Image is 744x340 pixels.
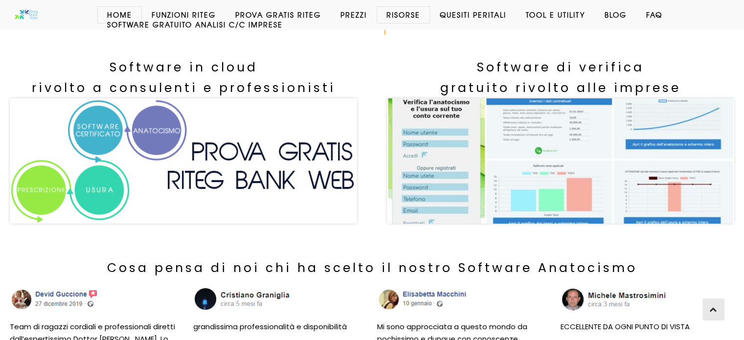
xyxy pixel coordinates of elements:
a: Software GRATUITO analisi c/c imprese [97,20,293,29]
a: Funzioni Riteg [142,10,225,20]
a: Blog [595,10,636,20]
img: Recensione Facebook da Elisabetta Macchini [377,283,491,316]
img: software-calcolo-anatocismo-usura-verifica-analisi-conto-corrente [387,98,734,224]
h3: Cosa pensa di noi chi ha scelto il nostro Software Anatocismo [10,258,734,278]
a: Prova Gratis Riteg [225,10,331,20]
p: grandissima professionalità e disponibilità [193,321,367,333]
a: Prezzi [331,10,377,20]
p: ECCELLENTE DA OGNI PUNTO DI VISTA [561,321,734,333]
a: Tool e Utility [516,10,595,20]
img: Recensione Facebook da David Guccione [10,283,123,316]
img: Software anatocismo e usura. Analisi conti correnti, mutui e leasing. Prova gratis Riteg Bank [10,98,357,224]
img: Software anatocismo e usura bancaria [15,10,38,20]
img: Recensione Facebook da Michele Mastrosimini [561,283,674,316]
a: Risorse [377,10,430,20]
a: Faq [636,10,672,20]
a: Quesiti Peritali [430,10,516,20]
img: Recensione Facebook da David Guccione [193,283,307,316]
a: Home [97,10,142,20]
